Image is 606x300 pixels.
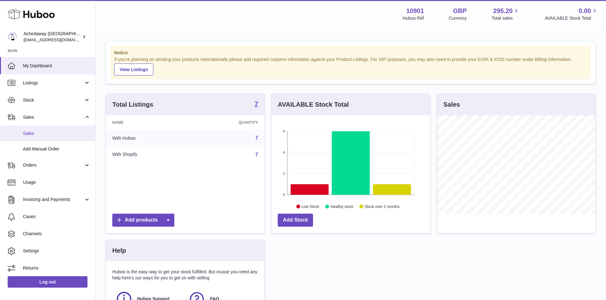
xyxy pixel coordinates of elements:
[283,150,285,154] text: 4
[114,57,587,76] div: If you're planning on sending your products internationally please add required customs informati...
[254,101,258,108] a: 7
[255,135,258,141] a: 7
[24,37,94,42] span: [EMAIL_ADDRESS][DOMAIN_NAME]
[365,204,400,209] text: Stock over 2 months
[112,100,153,109] h3: Total Listings
[112,269,258,281] p: Huboo is the easy way to get your stock fulfilled. But incase you need any help here's our ways f...
[23,265,90,271] span: Returns
[8,32,17,42] img: admin@newpb.co.uk
[23,248,90,254] span: Settings
[8,276,87,288] a: Log out
[443,100,460,109] h3: Sales
[545,15,598,21] span: AVAILABLE Stock Total
[23,63,90,69] span: My Dashboard
[114,63,153,76] a: View Listings
[403,15,424,21] div: Huboo Ref
[106,115,192,130] th: Name
[283,171,285,175] text: 2
[23,179,90,185] span: Usage
[278,100,349,109] h3: AVAILABLE Stock Total
[24,31,81,43] div: Achedaway [GEOGRAPHIC_DATA]
[192,115,265,130] th: Quantity
[106,146,192,163] td: With Shopify
[23,114,84,120] span: Sales
[23,146,90,152] span: Add Manual Order
[255,152,258,157] a: 7
[106,130,192,146] td: With Huboo
[493,7,512,15] span: 295.20
[112,246,126,255] h3: Help
[278,214,313,227] a: Add Stock
[23,130,90,137] span: Sales
[449,15,467,21] div: Currency
[23,97,84,103] span: Stock
[254,101,258,107] strong: 7
[23,214,90,220] span: Cases
[23,231,90,237] span: Channels
[453,7,467,15] strong: GBP
[112,214,174,227] a: Add products
[23,197,84,203] span: Invoicing and Payments
[283,129,285,133] text: 6
[302,204,319,209] text: Low Stock
[491,15,520,21] span: Total sales
[579,7,591,15] span: 0.00
[23,80,84,86] span: Listings
[406,7,424,15] strong: 10901
[23,162,84,168] span: Orders
[283,193,285,197] text: 0
[331,204,354,209] text: Healthy stock
[545,7,598,21] a: 0.00 AVAILABLE Stock Total
[114,50,587,56] strong: Notice
[491,7,520,21] a: 295.20 Total sales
